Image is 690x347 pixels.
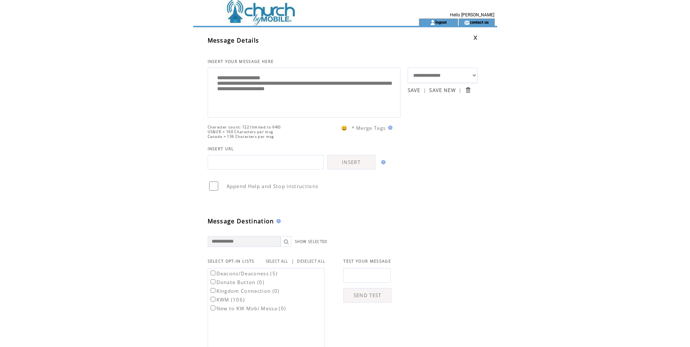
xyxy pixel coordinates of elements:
span: TEST YOUR MESSAGE [343,259,391,264]
a: INSERT [327,155,375,169]
span: INSERT YOUR MESSAGE HERE [208,59,274,64]
label: Donate Button (0) [209,279,265,286]
label: Kingdom Connection (0) [209,288,280,294]
span: | [459,87,462,93]
a: logout [435,20,447,24]
span: Character count: 122 (limited to 640) [208,125,281,129]
img: account_icon.gif [430,20,435,25]
img: help.gif [274,219,281,223]
input: KWM (106) [211,297,215,302]
a: SAVE NEW [429,87,456,93]
a: contact us [470,20,489,24]
a: DESELECT ALL [297,259,325,264]
input: Donate Button (0) [211,279,215,284]
span: INSERT URL [208,146,234,151]
input: Kingdom Connection (0) [211,288,215,293]
span: Canada = 136 Characters per msg [208,134,274,139]
span: Hello [PERSON_NAME] [450,12,494,17]
a: SAVE [408,87,420,93]
span: Message Destination [208,217,274,225]
img: contact_us_icon.gif [464,20,470,25]
label: Deacons/Deaconess (5) [209,270,278,277]
span: * Merge Tags [352,125,386,131]
span: Message Details [208,36,259,44]
span: Append Help and Stop instructions [227,183,319,190]
span: SELECT OPT-IN LISTS [208,259,255,264]
label: New to KW Mobi Messa (0) [209,305,286,312]
label: KWM (106) [209,296,245,303]
span: 😀 [341,125,348,131]
input: New to KW Mobi Messa (0) [211,306,215,310]
span: | [291,258,294,264]
input: Deacons/Deaconess (5) [211,271,215,275]
input: Submit [464,87,471,93]
a: SEND TEST [343,288,391,303]
img: help.gif [386,125,392,130]
span: US&UK = 160 Characters per msg [208,129,274,134]
img: help.gif [379,160,386,164]
span: | [423,87,426,93]
a: SHOW SELECTED [295,239,328,244]
a: SELECT ALL [266,259,288,264]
